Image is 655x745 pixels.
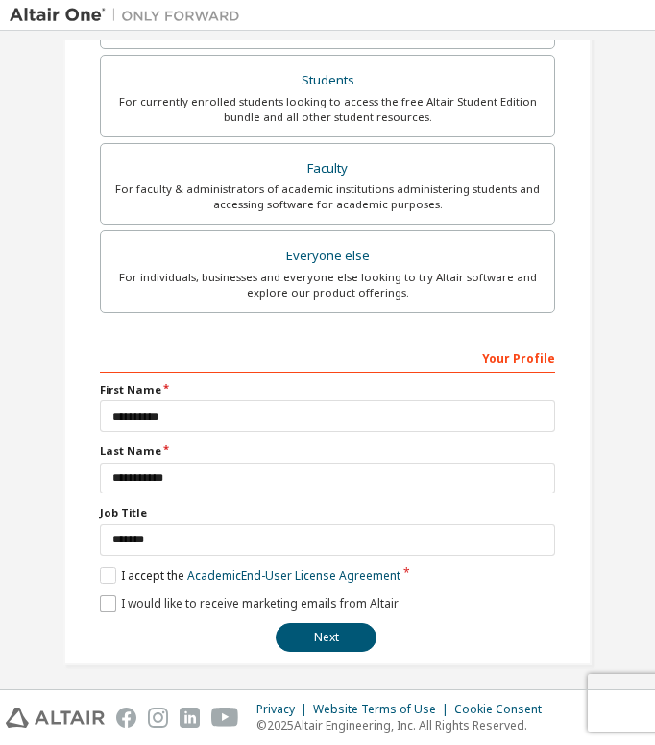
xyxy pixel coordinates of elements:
[116,708,136,728] img: facebook.svg
[112,270,543,300] div: For individuals, businesses and everyone else looking to try Altair software and explore our prod...
[313,702,454,717] div: Website Terms of Use
[180,708,200,728] img: linkedin.svg
[100,505,555,520] label: Job Title
[112,67,543,94] div: Students
[211,708,239,728] img: youtube.svg
[100,567,400,584] label: I accept the
[454,702,553,717] div: Cookie Consent
[6,708,105,728] img: altair_logo.svg
[100,342,555,372] div: Your Profile
[187,567,400,584] a: Academic End-User License Agreement
[112,94,543,125] div: For currently enrolled students looking to access the free Altair Student Edition bundle and all ...
[112,243,543,270] div: Everyone else
[100,595,399,612] label: I would like to receive marketing emails from Altair
[100,444,555,459] label: Last Name
[256,702,313,717] div: Privacy
[10,6,250,25] img: Altair One
[112,156,543,182] div: Faculty
[256,717,553,733] p: © 2025 Altair Engineering, Inc. All Rights Reserved.
[112,181,543,212] div: For faculty & administrators of academic institutions administering students and accessing softwa...
[148,708,168,728] img: instagram.svg
[100,382,555,397] label: First Name
[276,623,376,652] button: Next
